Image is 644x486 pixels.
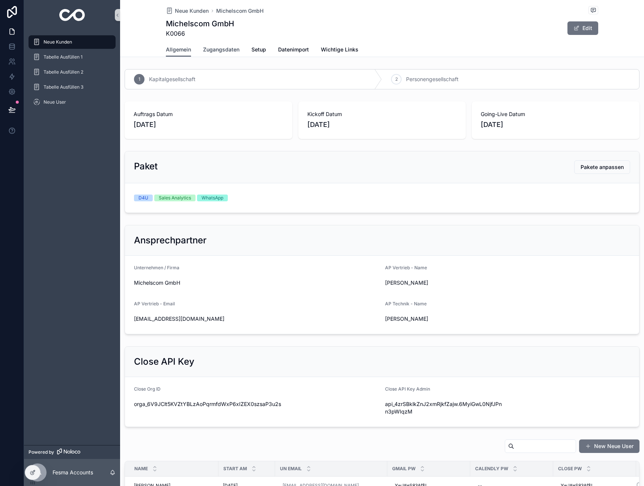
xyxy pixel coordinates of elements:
[134,110,283,118] span: Auftrags Datum
[44,69,83,75] span: Tabelle Ausfüllen 2
[134,265,179,270] span: Unternehmen / Firma
[385,279,505,287] span: [PERSON_NAME]
[385,386,430,392] span: Close API Key Admin
[134,466,148,472] span: Name
[558,466,582,472] span: Close Pw
[251,43,266,58] a: Setup
[29,80,116,94] a: Tabelle Ausfüllen 3
[159,195,191,201] div: Sales Analytics
[44,99,66,105] span: Neue User
[166,46,191,53] span: Allgemein
[581,163,624,171] span: Pakete anpassen
[203,46,239,53] span: Zugangsdaten
[280,466,302,472] span: UN Email
[202,195,223,201] div: WhatsApp
[149,75,196,83] span: Kapitalgesellschaft
[166,43,191,57] a: Allgemein
[406,75,459,83] span: Personengesellschaft
[44,39,72,45] span: Neue Kunden
[395,76,398,82] span: 2
[53,469,93,476] p: Fesma Accounts
[24,30,120,119] div: scrollable content
[134,400,379,408] span: orga_6V9JClt5KVZtYBLzAoPqrmfdWxP6xIZEX0szsaP3u2s
[134,386,161,392] span: Close Org ID
[392,466,415,472] span: Gmail Pw
[29,50,116,64] a: Tabelle Ausfüllen 1
[24,445,120,459] a: Powered by
[166,18,234,29] h1: Michelscom GmbH
[29,65,116,79] a: Tabelle Ausfüllen 2
[307,119,457,130] span: [DATE]
[59,9,85,21] img: App logo
[385,265,427,270] span: AP Vertrieb - Name
[175,7,209,15] span: Neue Kunden
[203,43,239,58] a: Zugangsdaten
[134,356,194,368] h2: Close API Key
[481,110,630,118] span: Going-Live Datum
[321,46,358,53] span: Wichtige Links
[138,76,140,82] span: 1
[385,400,505,415] span: api_4zrSBklkZnJ2xmRjkfZajw.6MyiGwL0NjfJPnn3pWIqzM
[134,160,158,172] h2: Paket
[134,279,379,287] span: Michelscom GmbH
[223,466,247,472] span: Start am
[29,95,116,109] a: Neue User
[579,439,639,453] button: New Neue User
[475,466,508,472] span: Calendly Pw
[278,43,309,58] a: Datenimport
[44,84,83,90] span: Tabelle Ausfüllen 3
[574,160,630,174] button: Pakete anpassen
[29,35,116,49] a: Neue Kunden
[385,301,427,306] span: AP Technik - Name
[567,21,598,35] button: Edit
[134,234,206,246] h2: Ansprechpartner
[278,46,309,53] span: Datenimport
[307,110,457,118] span: Kickoff Datum
[134,119,283,130] span: [DATE]
[29,449,54,455] span: Powered by
[166,29,234,38] span: K0066
[321,43,358,58] a: Wichtige Links
[166,7,209,15] a: Neue Kunden
[385,315,505,323] span: [PERSON_NAME]
[251,46,266,53] span: Setup
[216,7,263,15] a: Michelscom GmbH
[481,119,630,130] span: [DATE]
[138,195,148,201] div: D4U
[134,315,379,323] span: [EMAIL_ADDRESS][DOMAIN_NAME]
[44,54,83,60] span: Tabelle Ausfüllen 1
[134,301,175,306] span: AP Vertrieb - Email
